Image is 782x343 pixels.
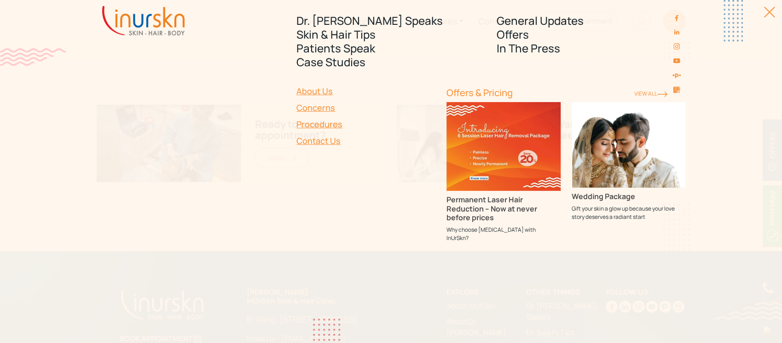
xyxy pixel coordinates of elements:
[572,192,686,201] h3: Wedding Package
[572,102,686,188] img: Wedding Package
[296,132,435,149] a: Contact Us
[657,91,667,97] img: orange-rightarrow
[296,55,486,69] a: Case Studies
[446,195,561,222] h3: Permanent Laser Hair Reduction – Now at never before prices
[673,14,680,22] img: facebook
[102,6,185,35] img: inurskn-logo
[446,226,561,242] p: Why choose [MEDICAL_DATA] with InUrSkn?
[673,29,680,36] img: linkedin
[446,102,561,191] img: Permanent Laser Hair Reduction – Now at never before prices
[296,14,486,28] a: Dr. [PERSON_NAME] Speaks
[634,90,667,97] a: View ALl
[673,43,680,50] img: instagram
[497,14,686,28] a: General Updates
[296,116,435,132] a: Procedures
[296,28,486,41] a: Skin & Hair Tips
[497,28,686,41] a: Offers
[572,205,686,221] p: Gift your skin a glow up because your love story deserves a radiant start
[673,57,680,64] img: youtube
[497,41,686,55] a: In The Press
[673,87,680,93] img: Skin-and-Hair-Clinic
[296,41,486,55] a: Patients Speak
[296,99,435,116] a: Concerns
[672,71,681,80] img: sejal-saheta-dermatologist
[296,83,435,99] a: About Us
[446,87,623,98] h6: Offers & Pricing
